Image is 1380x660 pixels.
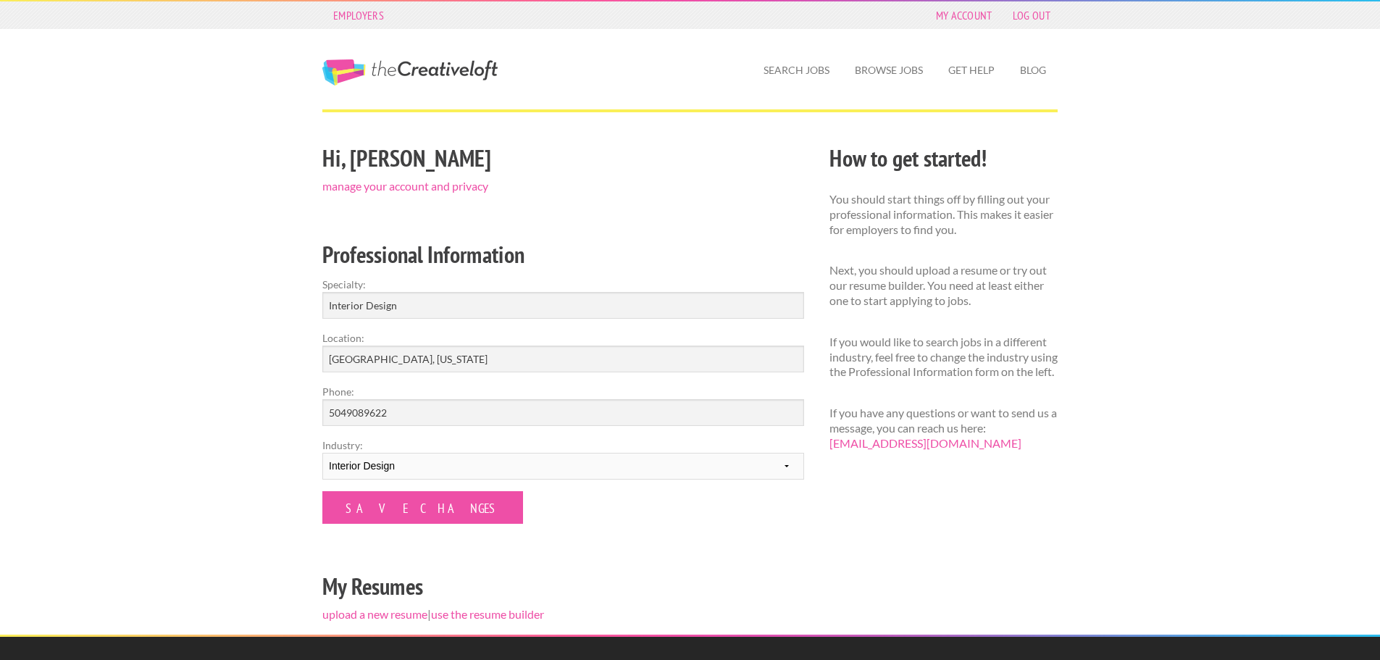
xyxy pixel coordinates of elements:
[322,607,427,621] a: upload a new resume
[937,54,1006,87] a: Get Help
[322,384,804,399] label: Phone:
[310,140,817,635] div: |
[322,570,804,603] h2: My Resumes
[829,436,1021,450] a: [EMAIL_ADDRESS][DOMAIN_NAME]
[929,5,1000,25] a: My Account
[322,491,523,524] input: Save Changes
[431,607,544,621] a: use the resume builder
[829,335,1058,380] p: If you would like to search jobs in a different industry, feel free to change the industry using ...
[1005,5,1058,25] a: Log Out
[829,263,1058,308] p: Next, you should upload a resume or try out our resume builder. You need at least either one to s...
[322,238,804,271] h2: Professional Information
[752,54,841,87] a: Search Jobs
[322,346,804,372] input: e.g. New York, NY
[1008,54,1058,87] a: Blog
[843,54,934,87] a: Browse Jobs
[829,406,1058,451] p: If you have any questions or want to send us a message, you can reach us here:
[322,399,804,426] input: Optional
[322,438,804,453] label: Industry:
[322,277,804,292] label: Specialty:
[322,179,488,193] a: manage your account and privacy
[326,5,391,25] a: Employers
[829,142,1058,175] h2: How to get started!
[322,330,804,346] label: Location:
[322,142,804,175] h2: Hi, [PERSON_NAME]
[322,59,498,85] a: The Creative Loft
[829,192,1058,237] p: You should start things off by filling out your professional information. This makes it easier fo...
